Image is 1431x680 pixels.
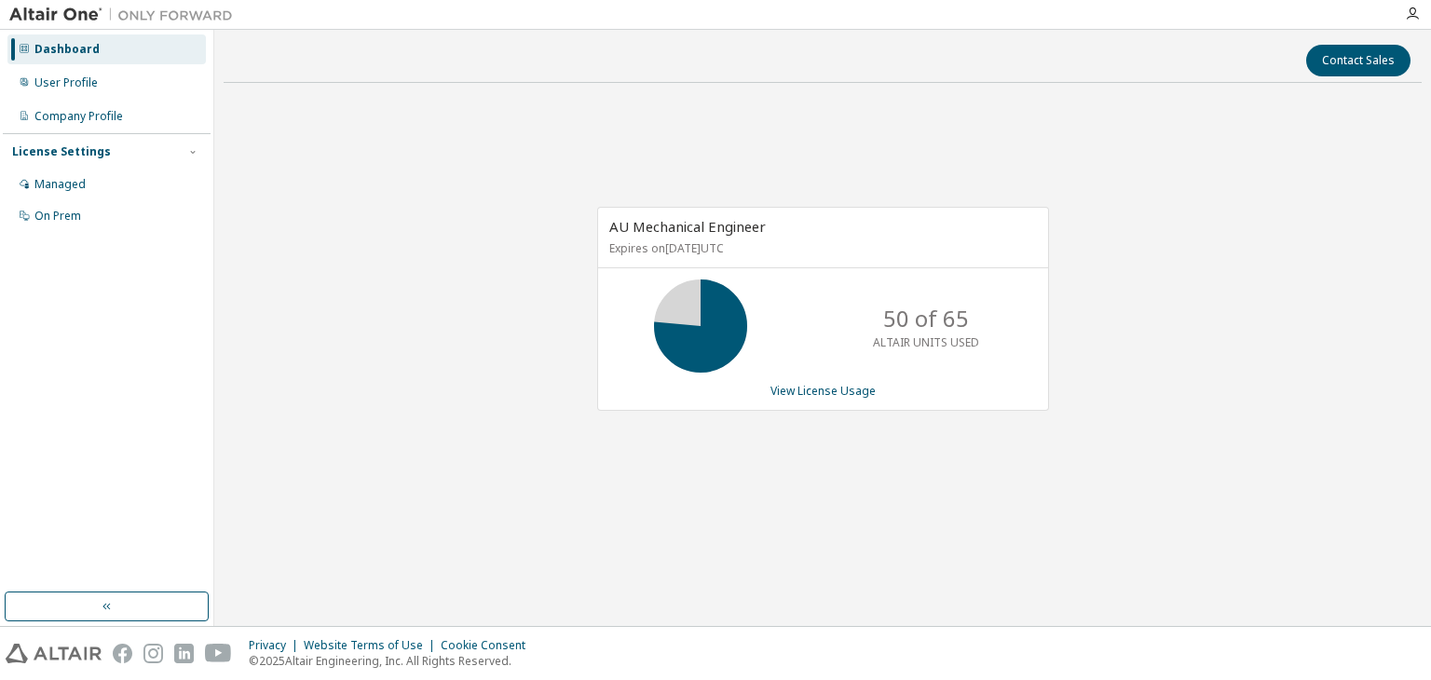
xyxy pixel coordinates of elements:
img: facebook.svg [113,644,132,663]
div: Privacy [249,638,304,653]
div: Managed [34,177,86,192]
div: Website Terms of Use [304,638,441,653]
p: 50 of 65 [883,303,969,334]
div: User Profile [34,75,98,90]
img: linkedin.svg [174,644,194,663]
div: On Prem [34,209,81,224]
img: Altair One [9,6,242,24]
p: © 2025 Altair Engineering, Inc. All Rights Reserved. [249,653,537,669]
div: Cookie Consent [441,638,537,653]
img: instagram.svg [143,644,163,663]
span: AU Mechanical Engineer [609,217,766,236]
img: altair_logo.svg [6,644,102,663]
img: youtube.svg [205,644,232,663]
div: License Settings [12,144,111,159]
p: Expires on [DATE] UTC [609,240,1032,256]
div: Company Profile [34,109,123,124]
p: ALTAIR UNITS USED [873,334,979,350]
button: Contact Sales [1306,45,1411,76]
a: View License Usage [770,383,876,399]
div: Dashboard [34,42,100,57]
